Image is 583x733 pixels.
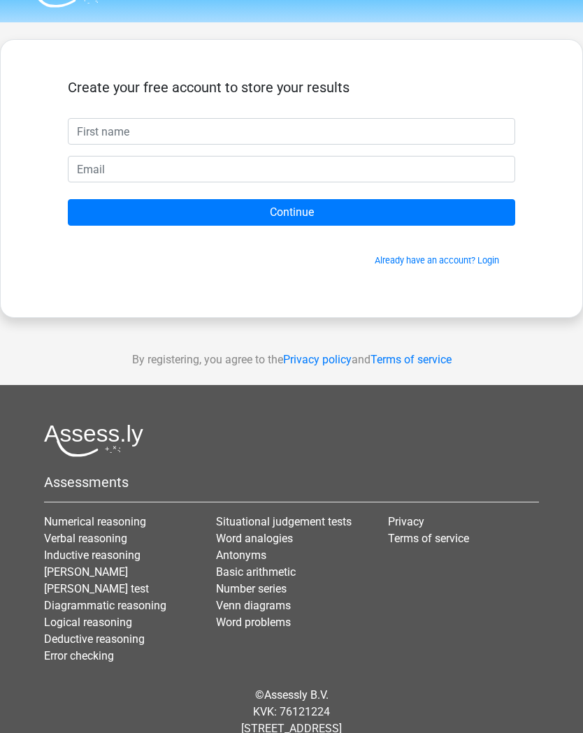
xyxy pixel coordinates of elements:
h5: Create your free account to store your results [68,79,515,96]
input: Email [68,156,515,182]
a: Terms of service [370,353,452,366]
a: Number series [216,582,287,595]
img: Assessly logo [44,424,143,457]
a: Antonyms [216,549,266,562]
input: Continue [68,199,515,226]
a: Diagrammatic reasoning [44,599,166,612]
a: Deductive reasoning [44,632,145,646]
a: Assessly B.V. [264,688,329,702]
a: Terms of service [388,532,469,545]
a: Verbal reasoning [44,532,127,545]
a: [PERSON_NAME] [PERSON_NAME] test [44,565,149,595]
a: Inductive reasoning [44,549,141,562]
a: Privacy [388,515,424,528]
a: Word problems [216,616,291,629]
a: Numerical reasoning [44,515,146,528]
a: Error checking [44,649,114,662]
input: First name [68,118,515,145]
a: Privacy policy [283,353,352,366]
h5: Assessments [44,474,539,491]
a: Word analogies [216,532,293,545]
a: Already have an account? Login [375,255,499,266]
a: Venn diagrams [216,599,291,612]
a: Situational judgement tests [216,515,352,528]
a: Basic arithmetic [216,565,296,579]
a: Logical reasoning [44,616,132,629]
